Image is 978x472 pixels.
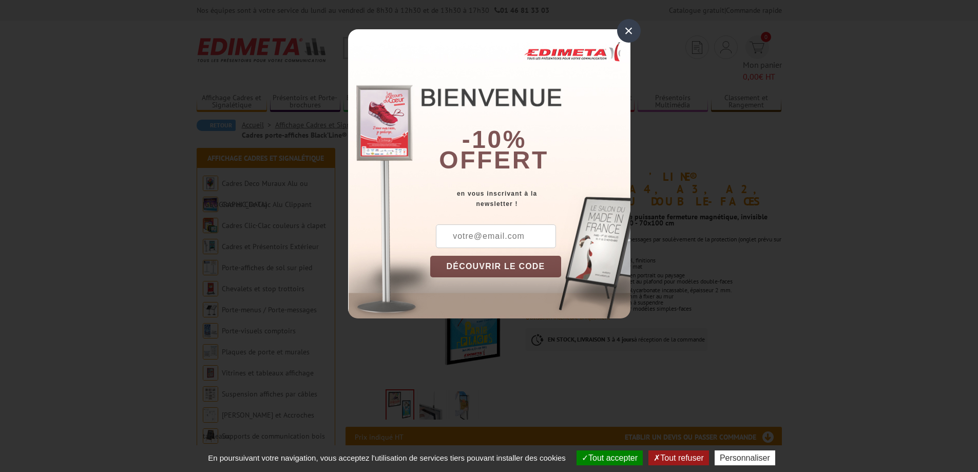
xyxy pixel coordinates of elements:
button: Tout accepter [577,450,643,465]
div: en vous inscrivant à la newsletter ! [430,188,630,209]
button: DÉCOUVRIR LE CODE [430,256,562,277]
b: -10% [462,126,527,153]
input: votre@email.com [436,224,556,248]
font: offert [439,146,549,174]
span: En poursuivant votre navigation, vous acceptez l'utilisation de services tiers pouvant installer ... [203,454,571,462]
button: Tout refuser [648,450,708,465]
div: × [617,19,641,43]
button: Personnaliser (fenêtre modale) [715,450,775,465]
